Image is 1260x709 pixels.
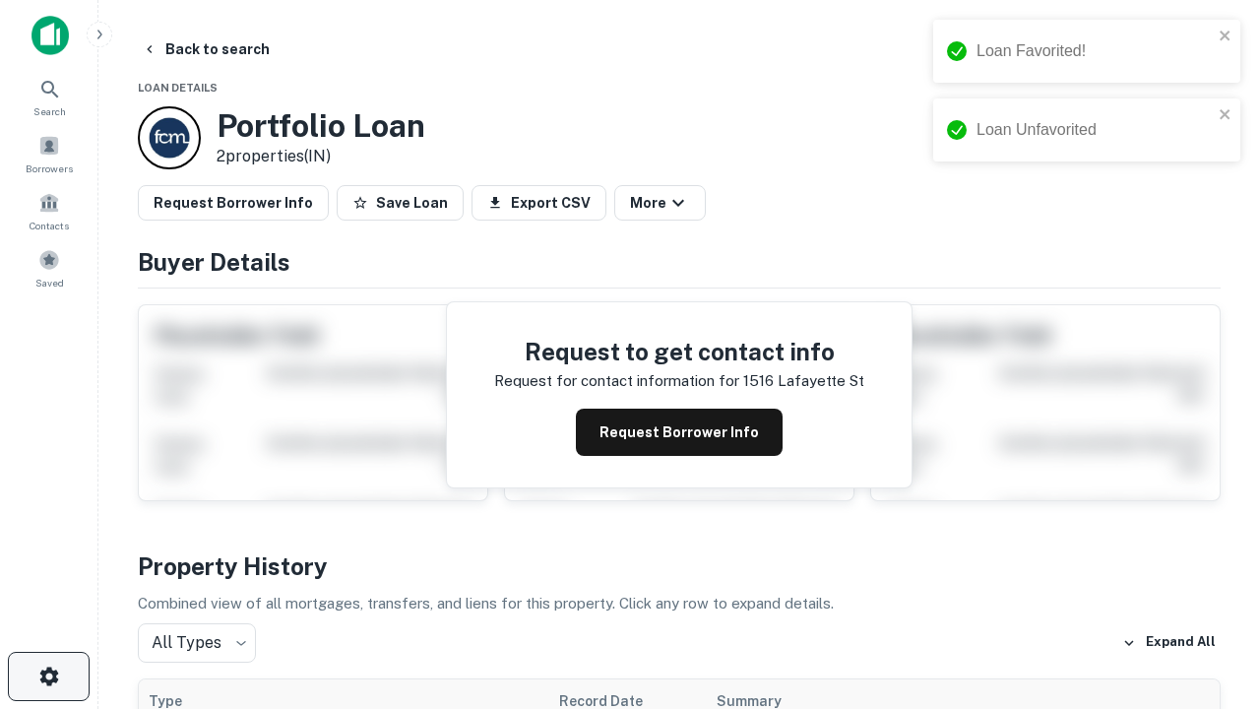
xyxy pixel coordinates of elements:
div: All Types [138,623,256,663]
img: capitalize-icon.png [31,16,69,55]
a: Search [6,70,93,123]
h4: Property History [138,548,1221,584]
a: Borrowers [6,127,93,180]
button: Export CSV [472,185,606,221]
h3: Portfolio Loan [217,107,425,145]
span: Borrowers [26,161,73,176]
button: Request Borrower Info [576,409,783,456]
button: Request Borrower Info [138,185,329,221]
p: Combined view of all mortgages, transfers, and liens for this property. Click any row to expand d... [138,592,1221,615]
span: Loan Details [138,82,218,94]
p: 2 properties (IN) [217,145,425,168]
button: close [1219,106,1232,125]
button: More [614,185,706,221]
iframe: Chat Widget [1162,488,1260,583]
a: Contacts [6,184,93,237]
p: 1516 lafayette st [743,369,864,393]
div: Loan Unfavorited [976,118,1213,142]
a: Saved [6,241,93,294]
button: close [1219,28,1232,46]
p: Request for contact information for [494,369,739,393]
h4: Request to get contact info [494,334,864,369]
button: Expand All [1117,628,1221,658]
button: Back to search [134,32,278,67]
span: Contacts [30,218,69,233]
button: Save Loan [337,185,464,221]
div: Loan Favorited! [976,39,1213,63]
h4: Buyer Details [138,244,1221,280]
span: Search [33,103,66,119]
span: Saved [35,275,64,290]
